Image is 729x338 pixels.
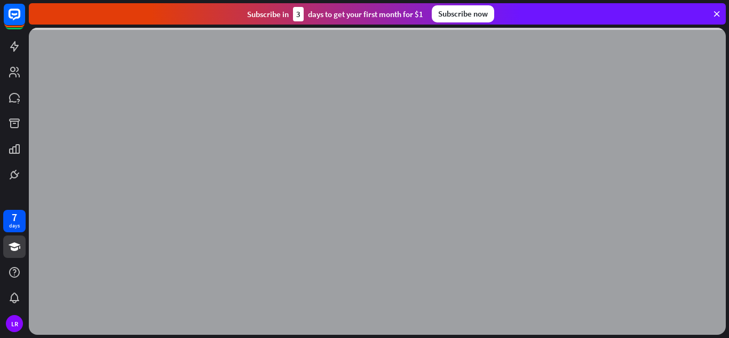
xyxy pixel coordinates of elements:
div: days [9,222,20,230]
div: Subscribe now [432,5,494,22]
div: LR [6,315,23,332]
div: Subscribe in days to get your first month for $1 [247,7,423,21]
div: 7 [12,213,17,222]
a: 7 days [3,210,26,232]
div: 3 [293,7,304,21]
